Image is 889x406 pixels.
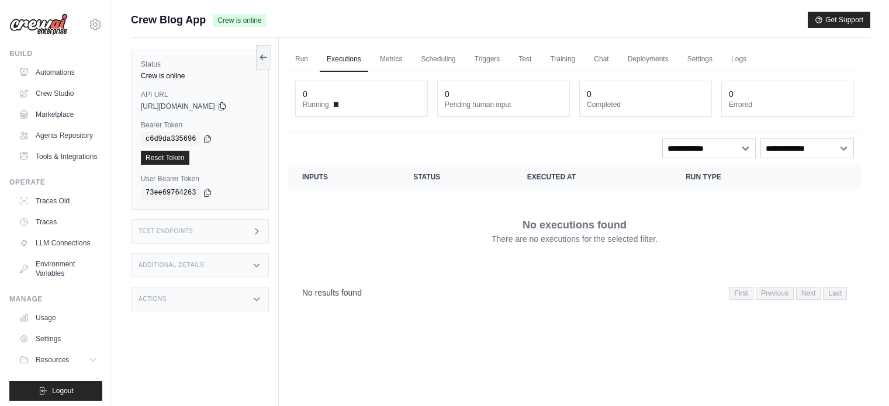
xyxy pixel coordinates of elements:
label: User Bearer Token [141,174,259,183]
dt: Completed [587,100,704,109]
a: Traces Old [14,192,102,210]
a: Agents Repository [14,126,102,145]
a: Tools & Integrations [14,147,102,166]
a: Executions [320,47,368,72]
th: Run Type [672,165,803,189]
a: Environment Variables [14,255,102,283]
a: Crew Studio [14,84,102,103]
th: Status [399,165,513,189]
a: Test [511,47,538,72]
section: Crew executions table [288,165,861,307]
nav: Pagination [729,287,847,300]
h3: Actions [139,296,167,303]
span: Logout [52,386,74,395]
a: Settings [14,329,102,348]
a: Training [543,47,582,72]
a: Traces [14,213,102,231]
code: c6d9da335696 [141,132,200,146]
th: Inputs [288,165,399,189]
button: Get Support [808,12,870,28]
a: Logs [724,47,753,72]
span: First [729,287,753,300]
p: There are no executions for the selected filter. [492,233,658,245]
span: Last [823,287,847,300]
th: Executed at [513,165,672,189]
a: Marketplace [14,105,102,124]
div: 0 [729,88,734,100]
a: Usage [14,308,102,327]
img: Logo [9,13,68,36]
dt: Errored [729,100,846,109]
span: [URL][DOMAIN_NAME] [141,102,215,111]
button: Logout [9,381,102,401]
span: Crew Blog App [131,12,206,28]
div: Manage [9,294,102,304]
a: Deployments [621,47,676,72]
dt: Pending human input [445,100,562,109]
div: 0 [303,88,307,100]
a: Chat [587,47,615,72]
a: Metrics [373,47,410,72]
span: Crew is online [213,14,266,27]
span: Previous [756,287,794,300]
code: 73ee69764263 [141,186,200,200]
p: No results found [302,287,362,299]
span: Running [303,100,329,109]
a: Scheduling [414,47,462,72]
label: API URL [141,90,259,99]
a: Reset Token [141,151,189,165]
div: Build [9,49,102,58]
span: Resources [36,355,69,365]
a: Run [288,47,315,72]
a: Triggers [468,47,507,72]
a: Settings [680,47,719,72]
h3: Test Endpoints [139,228,193,235]
label: Bearer Token [141,120,259,130]
nav: Pagination [288,277,861,307]
div: Operate [9,178,102,187]
h3: Additional Details [139,262,204,269]
label: Status [141,60,259,69]
span: Next [796,287,821,300]
div: 0 [445,88,449,100]
div: 0 [587,88,591,100]
a: LLM Connections [14,234,102,252]
a: Automations [14,63,102,82]
div: Crew is online [141,71,259,81]
button: Resources [14,351,102,369]
p: No executions found [523,217,627,233]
